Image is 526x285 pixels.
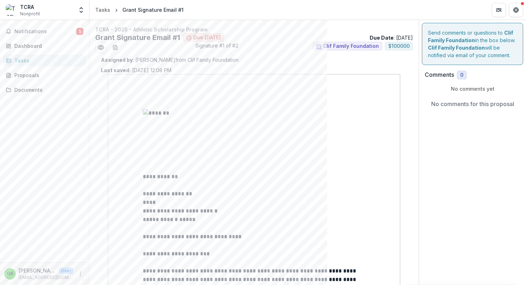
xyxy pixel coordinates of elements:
h2: Grant Signature Email #1 [95,33,180,42]
div: Tasks [14,57,81,64]
div: Documents [14,86,81,94]
p: No comments for this proposal [431,100,514,108]
span: Notifications [14,29,76,35]
button: Partners [492,3,506,17]
img: TCRA [6,4,17,16]
div: Send comments or questions to in the box below. will be notified via email of your comment. [422,23,523,65]
strong: Clif Family Foundation [428,45,485,51]
p: User [59,267,73,274]
p: No comments yet [425,85,520,92]
button: Notifications5 [3,26,86,37]
p: [EMAIL_ADDRESS][DOMAIN_NAME] [19,274,73,281]
h2: Comments [425,71,454,78]
a: Proposals [3,69,86,81]
span: 5 [76,28,83,35]
div: Dashboard [14,42,81,50]
a: Tasks [92,5,113,15]
div: TCRA [20,3,40,11]
button: More [76,270,85,278]
p: [DATE] 12:08 PM [101,66,171,74]
div: Grant Signature Email #1 [122,6,184,14]
p: TCRA - 2025 - Athletic Scholarship Program [95,26,413,33]
div: Tasks [95,6,110,14]
p: [PERSON_NAME] [19,267,56,274]
span: Due [DATE] [193,35,221,41]
a: Documents [3,84,86,96]
button: Open entity switcher [76,3,86,17]
div: Proposals [14,71,81,79]
strong: Due Date [370,35,394,41]
span: Clif Family Foundation [323,43,379,49]
a: Tasks [3,55,86,66]
button: Preview 4e99b549-4f3b-47f2-a9eb-c9e7303b73fb.pdf [95,42,107,53]
span: Nonprofit [20,11,40,17]
strong: Last saved: [101,67,131,73]
p: : [DATE] [370,34,413,41]
span: $ 100000 [388,43,410,49]
nav: breadcrumb [92,5,186,15]
span: 0 [460,72,463,78]
button: download-word-button [109,42,121,53]
button: Get Help [509,3,523,17]
a: Dashboard [3,40,86,52]
p: : [PERSON_NAME] from Clif Family Foundation [101,56,407,64]
div: Guenther BIRGMANN [7,271,13,276]
strong: Assigned by [101,57,133,63]
span: Signature #1 of #2 [195,42,238,53]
